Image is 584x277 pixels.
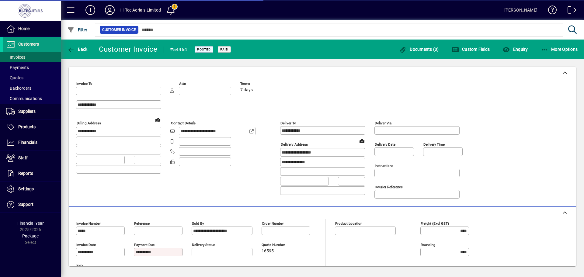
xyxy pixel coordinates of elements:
[76,81,92,86] mat-label: Invoice To
[539,44,579,55] button: More Options
[18,186,34,191] span: Settings
[76,221,101,226] mat-label: Invoice number
[61,44,94,55] app-page-header-button: Back
[192,221,204,226] mat-label: Sold by
[375,142,395,147] mat-label: Delivery date
[357,136,367,146] a: View on map
[18,171,33,176] span: Reports
[398,44,440,55] button: Documents (0)
[501,44,529,55] button: Enquiry
[18,202,33,207] span: Support
[100,5,120,16] button: Profile
[220,47,228,51] span: Paid
[6,55,25,60] span: Invoices
[544,1,557,21] a: Knowledge Base
[197,47,211,51] span: Posted
[179,81,186,86] mat-label: Attn
[6,75,23,80] span: Quotes
[262,249,274,254] span: 16595
[6,86,31,91] span: Backorders
[262,221,284,226] mat-label: Order number
[541,47,578,52] span: More Options
[450,44,492,55] button: Custom Fields
[421,243,435,247] mat-label: Rounding
[18,140,37,145] span: Financials
[22,234,39,238] span: Package
[399,47,439,52] span: Documents (0)
[423,142,445,147] mat-label: Delivery time
[134,243,155,247] mat-label: Payment due
[563,1,576,21] a: Logout
[18,155,28,160] span: Staff
[3,73,61,83] a: Quotes
[102,27,136,33] span: Customer Invoice
[6,96,42,101] span: Communications
[502,47,528,52] span: Enquiry
[375,164,393,168] mat-label: Instructions
[3,166,61,181] a: Reports
[192,243,215,247] mat-label: Delivery status
[76,243,96,247] mat-label: Invoice date
[421,221,449,226] mat-label: Freight (excl GST)
[134,221,150,226] mat-label: Reference
[375,121,391,125] mat-label: Deliver via
[18,26,30,31] span: Home
[3,151,61,166] a: Staff
[280,121,296,125] mat-label: Deliver To
[3,52,61,62] a: Invoices
[3,119,61,135] a: Products
[3,104,61,119] a: Suppliers
[170,45,187,54] div: #54464
[81,5,100,16] button: Add
[120,5,161,15] div: Hi-Tec Aerials Limited
[240,82,277,86] span: Terms
[18,124,36,129] span: Products
[3,93,61,104] a: Communications
[3,21,61,36] a: Home
[67,27,88,32] span: Filter
[6,65,29,70] span: Payments
[76,264,83,268] mat-label: Title
[375,185,403,189] mat-label: Courier Reference
[452,47,490,52] span: Custom Fields
[504,5,537,15] div: [PERSON_NAME]
[67,47,88,52] span: Back
[240,88,253,92] span: 7 days
[66,44,89,55] button: Back
[335,221,362,226] mat-label: Product location
[18,109,36,114] span: Suppliers
[262,243,298,247] span: Quote number
[18,42,39,47] span: Customers
[3,182,61,197] a: Settings
[3,197,61,212] a: Support
[153,115,163,124] a: View on map
[17,221,44,226] span: Financial Year
[3,135,61,150] a: Financials
[99,44,158,54] div: Customer Invoice
[3,83,61,93] a: Backorders
[3,62,61,73] a: Payments
[66,24,89,35] button: Filter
